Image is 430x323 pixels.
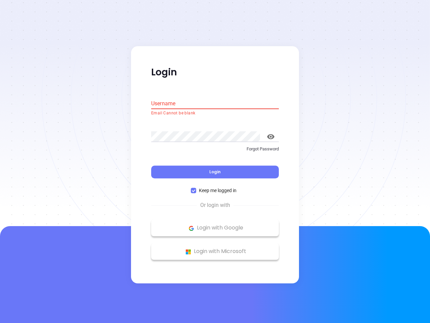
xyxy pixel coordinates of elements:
p: Login with Google [155,223,275,233]
p: Forgot Password [151,146,279,152]
button: toggle password visibility [263,129,279,145]
p: Login with Microsoft [155,247,275,257]
button: Microsoft Logo Login with Microsoft [151,243,279,260]
span: Or login with [197,202,233,210]
img: Microsoft Logo [184,248,192,256]
a: Forgot Password [151,146,279,158]
button: Google Logo Login with Google [151,220,279,237]
span: Keep me logged in [196,187,239,194]
button: Login [151,166,279,179]
img: Google Logo [187,224,196,232]
p: Login [151,66,279,78]
span: Login [209,169,221,175]
p: Email Cannot be blank [151,110,279,117]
